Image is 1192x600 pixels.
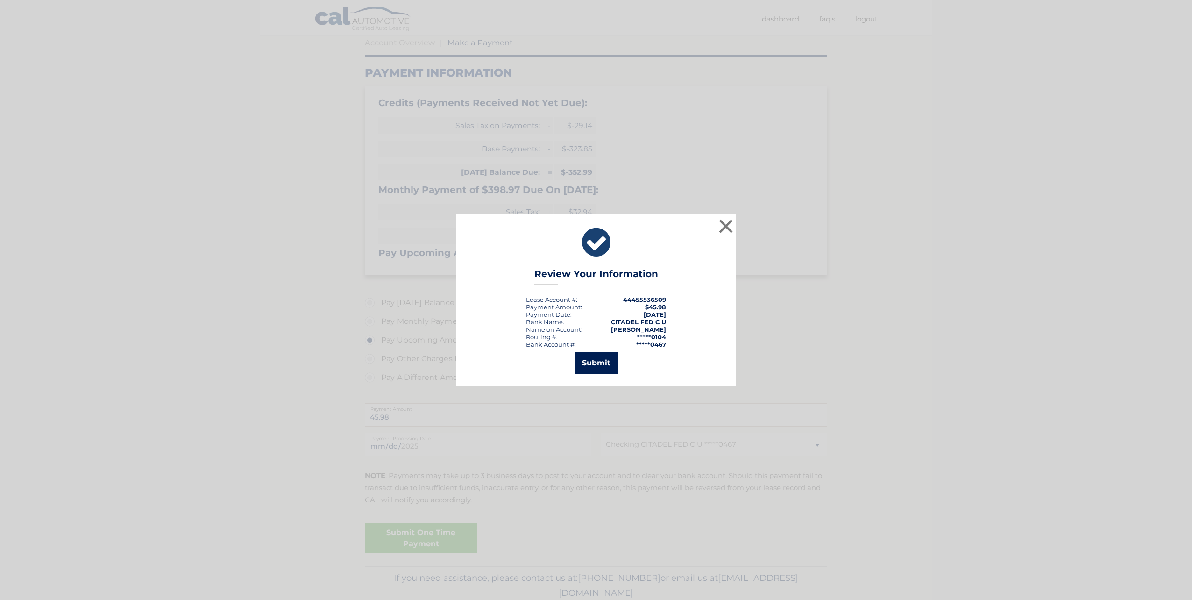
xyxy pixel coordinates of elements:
[611,326,666,333] strong: [PERSON_NAME]
[526,333,558,341] div: Routing #:
[526,318,564,326] div: Bank Name:
[526,326,582,333] div: Name on Account:
[575,352,618,374] button: Submit
[534,268,658,285] h3: Review Your Information
[526,311,570,318] span: Payment Date
[717,217,735,236] button: ×
[526,296,577,303] div: Lease Account #:
[623,296,666,303] strong: 44455536509
[526,303,582,311] div: Payment Amount:
[645,303,666,311] span: $45.98
[526,311,572,318] div: :
[526,341,576,348] div: Bank Account #:
[644,311,666,318] span: [DATE]
[611,318,666,326] strong: CITADEL FED C U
